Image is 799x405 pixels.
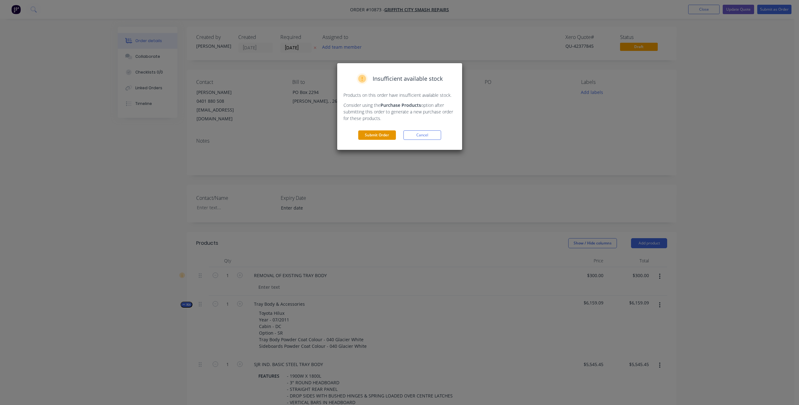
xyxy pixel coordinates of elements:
[358,130,396,140] button: Submit Order
[381,102,421,108] strong: Purchase Products
[343,102,456,122] p: Consider using the option after submitting this order to generate a new purchase order for these ...
[403,130,441,140] button: Cancel
[373,74,443,83] span: Insufficient available stock
[343,92,456,98] p: Products on this order have insufficient available stock.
